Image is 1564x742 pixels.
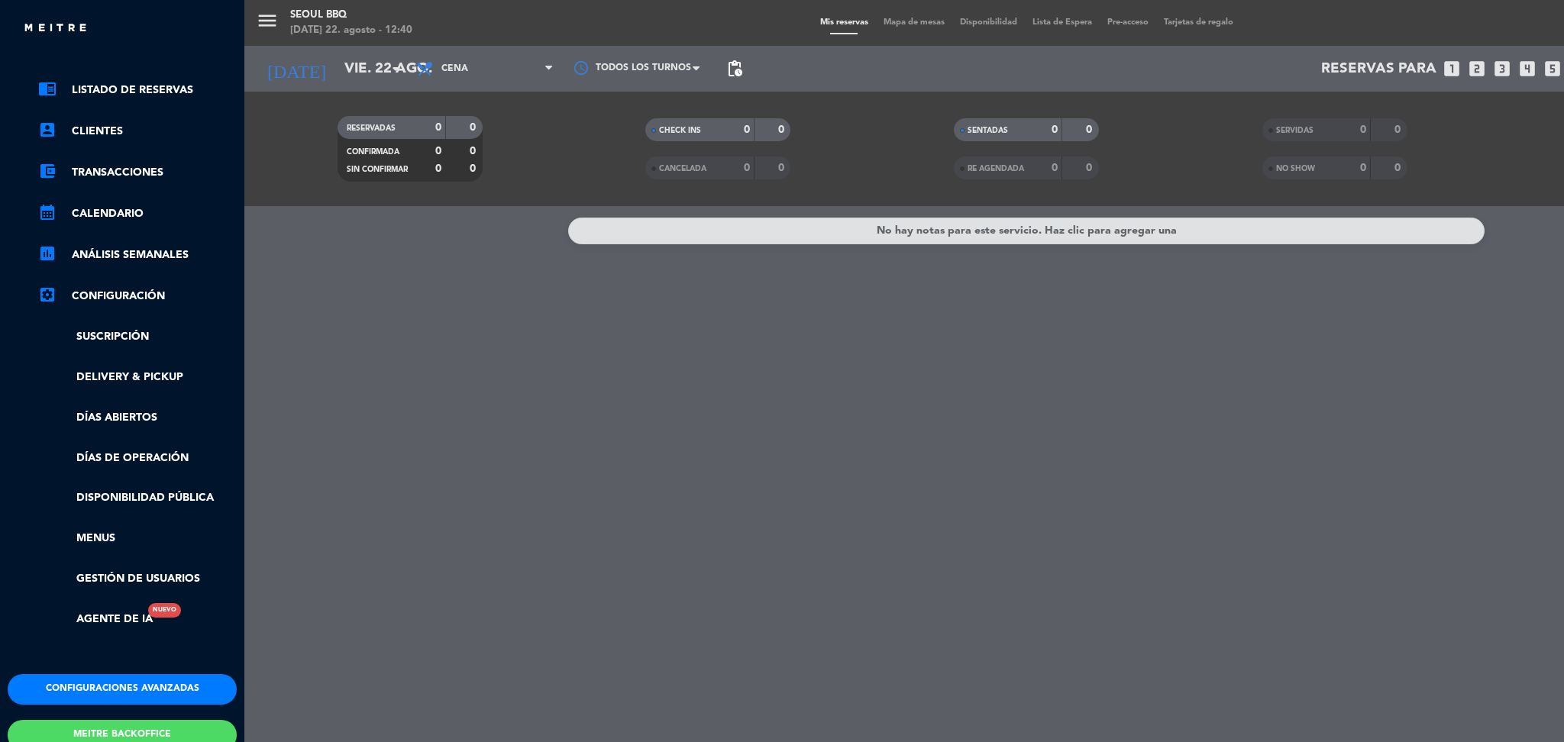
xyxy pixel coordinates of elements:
[38,121,57,139] i: account_box
[38,530,237,547] a: Menus
[23,23,88,34] img: MEITRE
[38,79,57,98] i: chrome_reader_mode
[38,203,57,221] i: calendar_month
[38,328,237,346] a: Suscripción
[38,570,237,588] a: Gestión de usuarios
[38,122,237,140] a: account_boxClientes
[38,205,237,223] a: calendar_monthCalendario
[725,60,744,78] span: pending_actions
[38,244,57,263] i: assessment
[38,450,237,467] a: Días de Operación
[38,369,237,386] a: Delivery & Pickup
[38,162,57,180] i: account_balance_wallet
[38,287,237,305] a: Configuración
[38,246,237,264] a: assessmentANÁLISIS SEMANALES
[38,409,237,427] a: Días abiertos
[38,286,57,304] i: settings_applications
[8,674,237,705] button: Configuraciones avanzadas
[148,603,181,618] div: Nuevo
[38,611,153,628] a: Agente de IANuevo
[38,489,237,507] a: Disponibilidad pública
[38,81,237,99] a: chrome_reader_modeListado de Reservas
[38,163,237,182] a: account_balance_walletTransacciones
